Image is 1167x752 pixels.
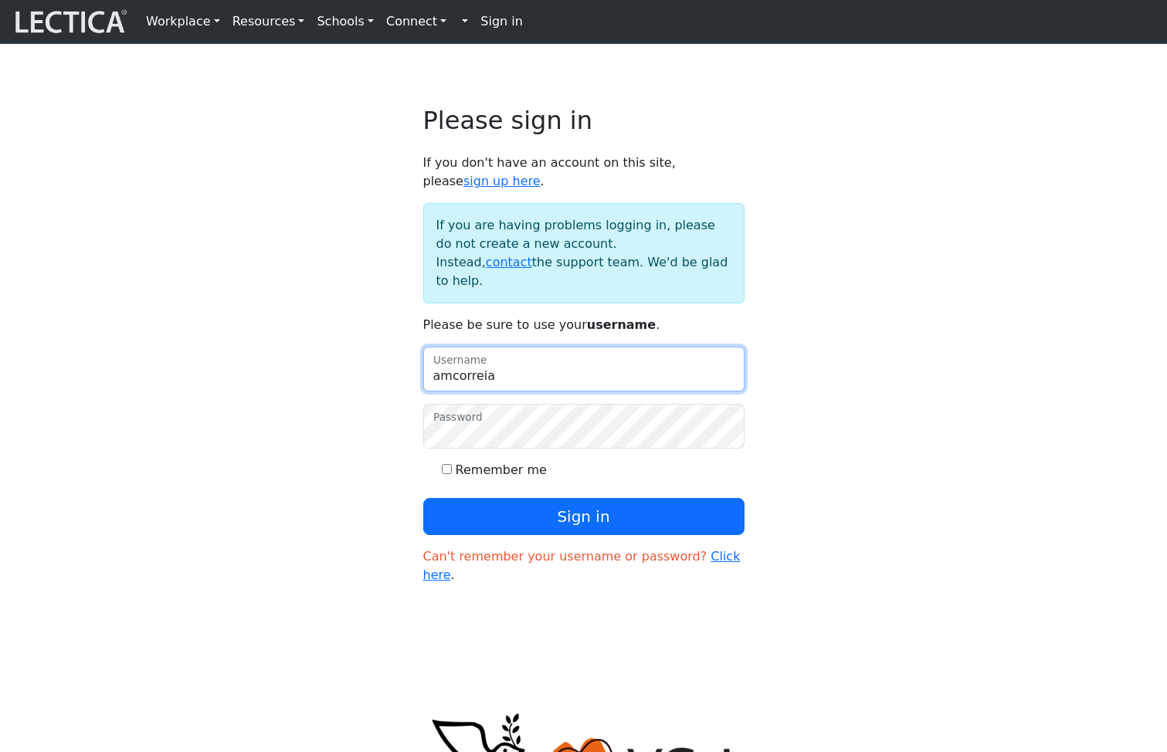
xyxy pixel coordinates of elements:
[480,14,523,29] strong: Sign in
[423,106,745,135] h2: Please sign in
[463,174,541,188] a: sign up here
[12,7,127,36] img: lecticalive
[310,6,380,37] a: Schools
[140,6,226,37] a: Workplace
[474,6,529,37] a: Sign in
[423,154,745,191] p: If you don't have an account on this site, please .
[423,498,745,535] button: Sign in
[486,255,532,269] a: contact
[226,6,311,37] a: Resources
[423,203,745,303] div: If you are having problems logging in, please do not create a new account. Instead, the support t...
[587,317,656,332] strong: username
[456,461,547,479] label: Remember me
[423,347,745,391] input: Username
[423,316,745,334] p: Please be sure to use your .
[380,6,453,37] a: Connect
[423,549,707,564] span: Can't remember your username or password?
[423,547,745,584] p: .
